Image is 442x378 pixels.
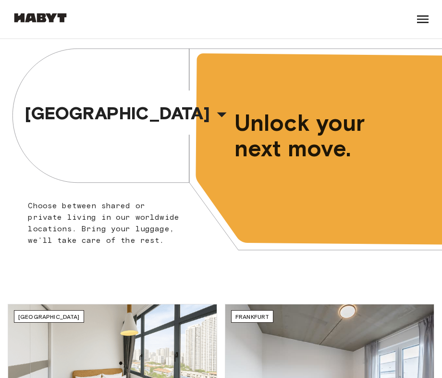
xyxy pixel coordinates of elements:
[18,313,80,320] span: [GEOGRAPHIC_DATA]
[28,201,179,245] span: Choose between shared or private living in our worldwide locations. Bring your luggage, we'll tak...
[234,110,403,161] span: Unlock your next move.
[21,92,237,133] button: [GEOGRAPHIC_DATA]
[12,13,69,23] img: Habyt
[235,313,269,320] span: Frankfurt
[25,102,210,123] span: [GEOGRAPHIC_DATA]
